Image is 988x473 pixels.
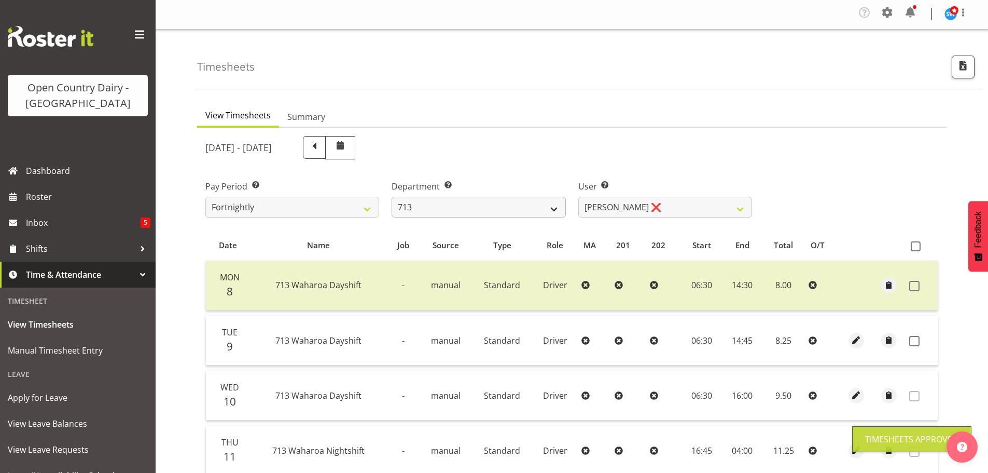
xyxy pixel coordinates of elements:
a: View Leave Balances [3,411,153,437]
div: Source [425,239,466,251]
span: Thu [221,437,239,448]
span: Apply for Leave [8,390,148,406]
div: MA [583,239,605,251]
img: Rosterit website logo [8,26,93,47]
span: 8 [227,284,233,299]
span: manual [431,390,461,401]
div: Name [256,239,381,251]
span: Manual Timesheet Entry [8,343,148,358]
span: 713 Waharoa Dayshift [275,335,361,346]
span: Driver [543,390,567,401]
div: Job [393,239,414,251]
img: steve-webb7510.jpg [944,8,957,20]
label: Department [392,180,565,193]
div: Type [478,239,527,251]
a: View Leave Requests [3,437,153,463]
td: 8.00 [762,261,805,310]
span: manual [431,335,461,346]
span: manual [431,279,461,291]
td: Standard [472,316,533,366]
div: 202 [651,239,675,251]
td: 14:30 [722,261,762,310]
span: 10 [224,394,236,409]
span: Shifts [26,241,135,256]
div: End [729,239,757,251]
span: Dashboard [26,163,150,179]
img: help-xxl-2.png [957,442,967,452]
div: Start [687,239,716,251]
span: View Leave Requests [8,442,148,457]
div: Open Country Dairy - [GEOGRAPHIC_DATA] [18,80,137,111]
span: Roster [26,189,150,205]
h5: [DATE] - [DATE] [205,142,272,153]
td: 14:45 [722,316,762,366]
span: 713 Waharoa Dayshift [275,390,361,401]
span: - [402,445,405,456]
span: Mon [220,272,240,283]
a: Manual Timesheet Entry [3,337,153,363]
td: Standard [472,261,533,310]
div: 201 [616,239,639,251]
span: 713 Waharoa Nightshift [272,445,365,456]
span: 11 [224,449,236,464]
span: View Leave Balances [8,416,148,431]
td: 06:30 [681,316,722,366]
div: Timesheet [3,290,153,312]
span: 713 Waharoa Dayshift [275,279,361,291]
span: - [402,335,405,346]
span: Inbox [26,215,141,231]
span: manual [431,445,461,456]
div: Leave [3,363,153,385]
td: 8.25 [762,316,805,366]
span: Tue [222,327,238,338]
span: Wed [220,382,239,393]
button: Feedback - Show survey [968,201,988,272]
span: 5 [141,218,150,228]
td: 06:30 [681,371,722,421]
h4: Timesheets [197,61,255,73]
label: Pay Period [205,180,379,193]
td: 06:30 [681,261,722,310]
span: Driver [543,279,567,291]
span: Time & Attendance [26,267,135,282]
span: Summary [287,111,325,123]
a: View Timesheets [3,312,153,337]
div: Timesheets Approved [865,433,958,445]
span: - [402,279,405,291]
span: Driver [543,335,567,346]
div: Date [212,239,244,251]
span: Driver [543,445,567,456]
div: Total [768,239,799,251]
button: Export CSV [952,56,975,78]
span: Feedback [973,211,983,248]
div: O/T [811,239,834,251]
td: Standard [472,371,533,421]
a: Apply for Leave [3,385,153,411]
td: 9.50 [762,371,805,421]
span: View Timesheets [205,109,271,121]
label: User [578,180,752,193]
span: 9 [227,339,233,354]
td: 16:00 [722,371,762,421]
div: Role [539,239,572,251]
span: View Timesheets [8,317,148,332]
span: - [402,390,405,401]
